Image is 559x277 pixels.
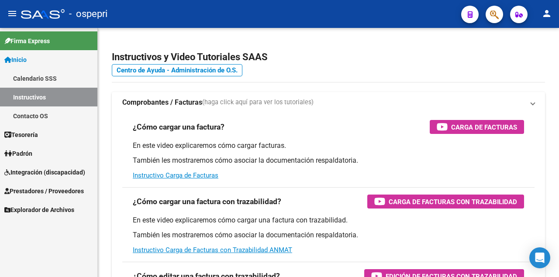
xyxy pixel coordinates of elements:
span: - ospepri [69,4,107,24]
span: Padrón [4,149,32,158]
button: Carga de Facturas con Trazabilidad [367,195,524,209]
mat-icon: menu [7,8,17,19]
h3: ¿Cómo cargar una factura? [133,121,224,133]
div: Open Intercom Messenger [529,247,550,268]
span: Carga de Facturas [451,122,517,133]
p: También les mostraremos cómo asociar la documentación respaldatoria. [133,230,524,240]
mat-icon: person [542,8,552,19]
a: Centro de Ayuda - Administración de O.S. [112,64,242,76]
a: Instructivo Carga de Facturas [133,171,218,179]
button: Carga de Facturas [430,120,524,134]
mat-expansion-panel-header: Comprobantes / Facturas(haga click aquí para ver los tutoriales) [112,92,545,113]
strong: Comprobantes / Facturas [122,98,202,107]
a: Instructivo Carga de Facturas con Trazabilidad ANMAT [133,246,292,254]
span: Inicio [4,55,27,65]
span: (haga click aquí para ver los tutoriales) [202,98,314,107]
p: También les mostraremos cómo asociar la documentación respaldatoria. [133,156,524,165]
span: Firma Express [4,36,50,46]
span: Explorador de Archivos [4,205,74,215]
span: Carga de Facturas con Trazabilidad [389,196,517,207]
p: En este video explicaremos cómo cargar facturas. [133,141,524,150]
span: Integración (discapacidad) [4,168,85,177]
h3: ¿Cómo cargar una factura con trazabilidad? [133,195,281,208]
span: Prestadores / Proveedores [4,186,84,196]
p: En este video explicaremos cómo cargar una factura con trazabilidad. [133,215,524,225]
h2: Instructivos y Video Tutoriales SAAS [112,49,545,65]
span: Tesorería [4,130,38,140]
